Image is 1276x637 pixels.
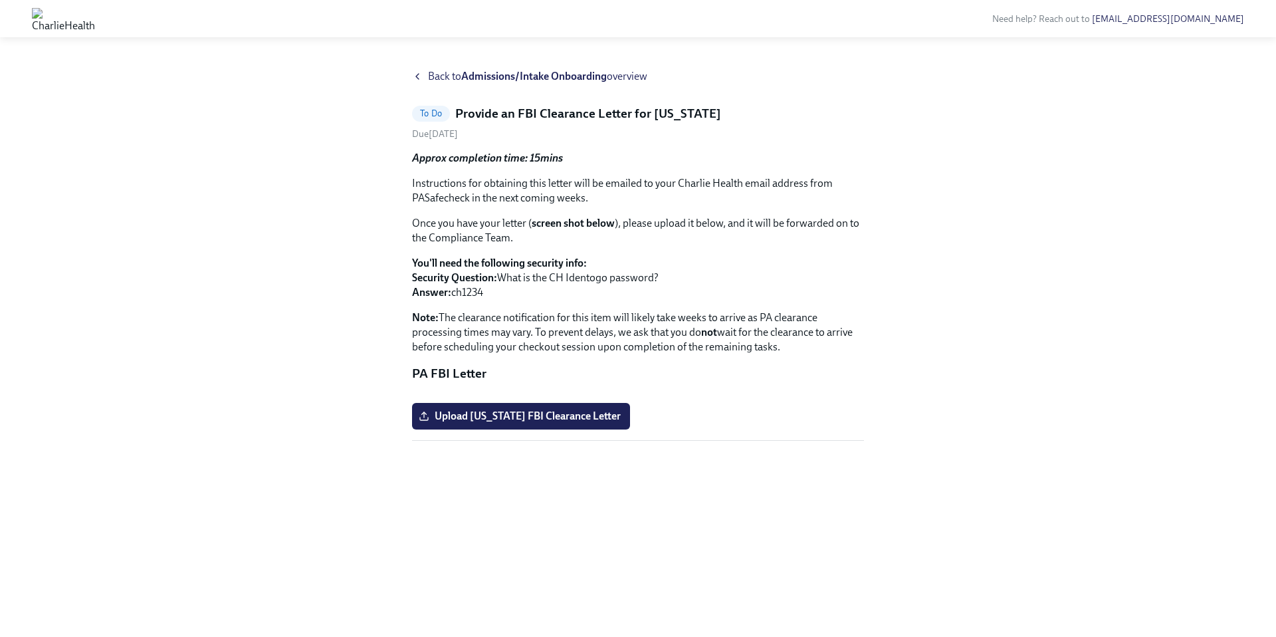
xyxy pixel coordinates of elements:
p: Instructions for obtaining this letter will be emailed to your Charlie Health email address from ... [412,176,864,205]
p: What is the CH Identogo password? ch1234 [412,256,864,300]
strong: You'll need the following security info: [412,257,587,269]
p: The clearance notification for this item will likely take weeks to arrive as PA clearance process... [412,311,864,354]
strong: Note: [412,311,439,324]
strong: Admissions/Intake Onboarding [461,70,607,82]
strong: Approx completion time: 15mins [412,152,563,164]
strong: Answer: [412,286,451,299]
h5: Provide an FBI Clearance Letter for [US_STATE] [455,105,721,122]
label: Upload [US_STATE] FBI Clearance Letter [412,403,630,430]
strong: screen shot below [532,217,615,229]
span: Need help? Reach out to [992,13,1244,25]
strong: not [701,326,717,338]
p: Once you have your letter ( ), please upload it below, and it will be forwarded on to the Complia... [412,216,864,245]
p: PA FBI Letter [412,365,864,382]
span: Back to overview [428,69,647,84]
a: [EMAIL_ADDRESS][DOMAIN_NAME] [1092,13,1244,25]
span: Thursday, September 4th 2025, 9:00 am [412,128,458,140]
img: CharlieHealth [32,8,95,29]
a: Back toAdmissions/Intake Onboardingoverview [412,69,864,84]
strong: Security Question: [412,271,497,284]
span: Upload [US_STATE] FBI Clearance Letter [421,410,621,423]
span: To Do [412,108,450,118]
